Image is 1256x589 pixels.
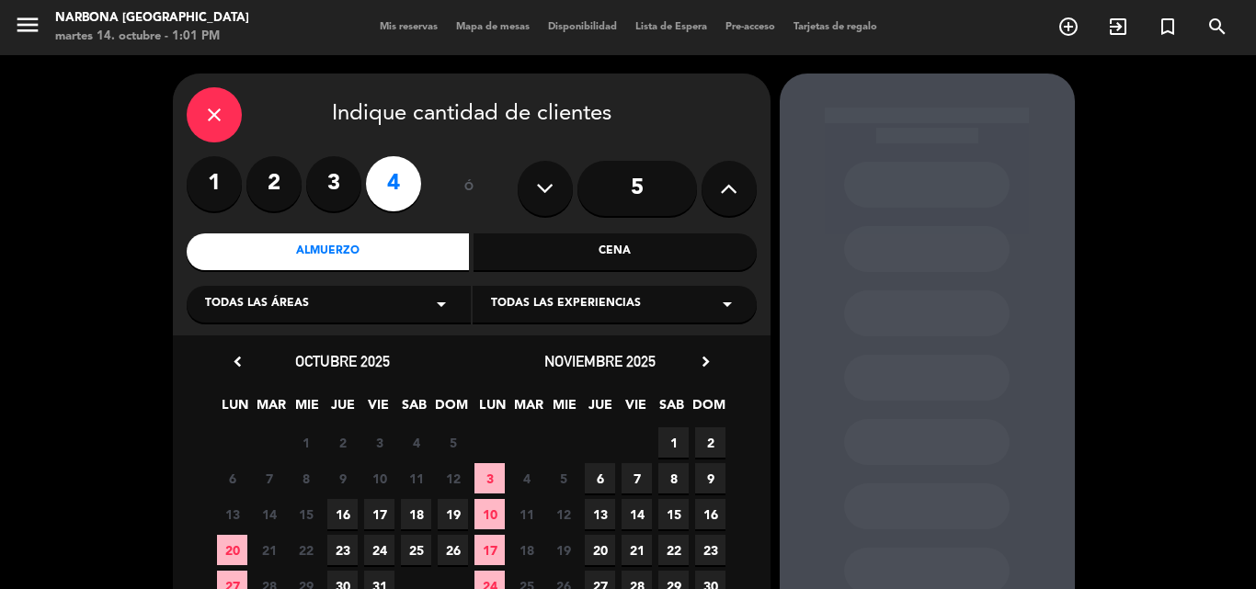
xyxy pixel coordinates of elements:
span: 6 [585,463,615,493]
span: 9 [695,463,725,493]
span: 13 [585,499,615,529]
span: JUE [585,394,615,425]
i: add_circle_outline [1057,16,1079,38]
span: 13 [217,499,247,529]
label: 1 [187,156,242,211]
span: 15 [291,499,321,529]
span: Todas las áreas [205,295,309,313]
span: 4 [401,427,431,458]
span: 15 [658,499,689,529]
span: 6 [217,463,247,493]
span: 10 [364,463,394,493]
span: 1 [291,427,321,458]
span: 4 [511,463,542,493]
label: 3 [306,156,361,211]
label: 4 [366,156,421,211]
div: Cena [474,233,757,270]
i: turned_in_not [1157,16,1179,38]
span: 10 [474,499,505,529]
span: 8 [291,463,321,493]
span: 7 [622,463,652,493]
span: 9 [327,463,358,493]
span: VIE [363,394,394,425]
span: 14 [622,499,652,529]
i: search [1206,16,1228,38]
span: 19 [548,535,578,565]
span: MAR [513,394,543,425]
span: 5 [548,463,578,493]
span: 20 [217,535,247,565]
i: exit_to_app [1107,16,1129,38]
button: menu [14,11,41,45]
span: noviembre 2025 [544,352,656,370]
i: chevron_right [696,352,715,371]
span: 7 [254,463,284,493]
div: Narbona [GEOGRAPHIC_DATA] [55,9,249,28]
span: 19 [438,499,468,529]
i: arrow_drop_down [716,293,738,315]
span: 21 [622,535,652,565]
span: 22 [658,535,689,565]
span: 12 [438,463,468,493]
span: 25 [401,535,431,565]
span: Tarjetas de regalo [784,22,886,32]
span: MAR [256,394,286,425]
span: 21 [254,535,284,565]
span: Mapa de mesas [447,22,539,32]
span: 20 [585,535,615,565]
span: 23 [695,535,725,565]
div: Indique cantidad de clientes [187,87,757,142]
span: SAB [399,394,429,425]
div: martes 14. octubre - 1:01 PM [55,28,249,46]
span: DOM [435,394,465,425]
span: Todas las experiencias [491,295,641,313]
span: 5 [438,427,468,458]
span: MIE [291,394,322,425]
div: ó [440,156,499,221]
div: Almuerzo [187,233,470,270]
span: Disponibilidad [539,22,626,32]
label: 2 [246,156,302,211]
span: DOM [692,394,723,425]
span: 3 [364,427,394,458]
span: 24 [364,535,394,565]
span: 14 [254,499,284,529]
span: 17 [474,535,505,565]
span: 8 [658,463,689,493]
span: 23 [327,535,358,565]
span: JUE [327,394,358,425]
span: 26 [438,535,468,565]
span: 18 [401,499,431,529]
span: 17 [364,499,394,529]
i: close [203,104,225,126]
span: 11 [511,499,542,529]
span: 1 [658,427,689,458]
span: 3 [474,463,505,493]
span: 11 [401,463,431,493]
span: 16 [695,499,725,529]
span: 2 [695,427,725,458]
span: 2 [327,427,358,458]
span: LUN [220,394,250,425]
span: VIE [621,394,651,425]
i: menu [14,11,41,39]
span: LUN [477,394,508,425]
span: 22 [291,535,321,565]
span: 18 [511,535,542,565]
span: MIE [549,394,579,425]
span: Pre-acceso [716,22,784,32]
i: arrow_drop_down [430,293,452,315]
span: octubre 2025 [295,352,390,370]
span: Mis reservas [371,22,447,32]
span: SAB [657,394,687,425]
span: 16 [327,499,358,529]
span: 12 [548,499,578,529]
span: Lista de Espera [626,22,716,32]
i: chevron_left [228,352,247,371]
